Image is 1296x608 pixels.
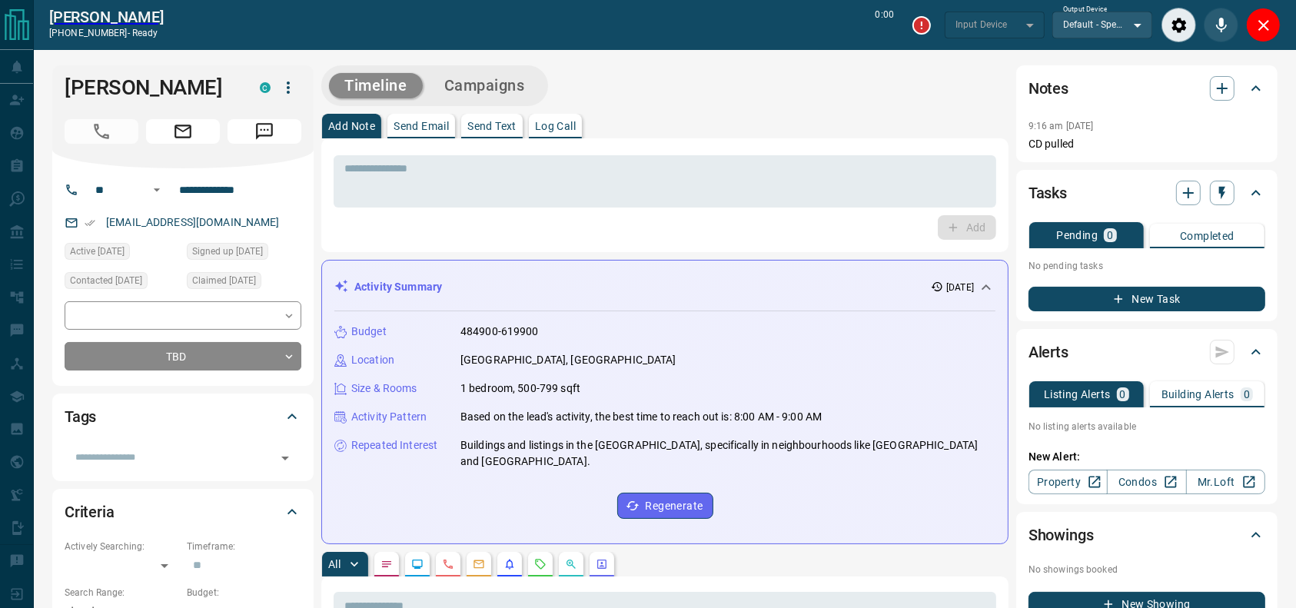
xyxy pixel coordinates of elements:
div: Sun Aug 10 2025 [65,272,179,294]
a: Mr.Loft [1186,470,1265,494]
h2: Showings [1028,523,1094,547]
span: ready [132,28,158,38]
p: Log Call [535,121,576,131]
p: Activity Pattern [351,409,427,425]
p: 0 [1107,230,1113,241]
p: Actively Searching: [65,540,179,553]
p: Building Alerts [1161,389,1235,400]
div: Audio Settings [1161,8,1196,42]
svg: Emails [473,558,485,570]
div: condos.ca [260,82,271,93]
div: Tags [65,398,301,435]
h2: Tags [65,404,96,429]
p: 1 bedroom, 500-799 sqft [460,380,580,397]
p: All [328,559,341,570]
p: Pending [1056,230,1098,241]
svg: Listing Alerts [503,558,516,570]
p: No listing alerts available [1028,420,1265,434]
span: Contacted [DATE] [70,273,142,288]
div: TBD [65,342,301,370]
svg: Lead Browsing Activity [411,558,424,570]
div: Sun Aug 10 2025 [187,243,301,264]
div: Sun Aug 10 2025 [65,243,179,264]
div: Criteria [65,493,301,530]
span: Active [DATE] [70,244,125,259]
a: Condos [1107,470,1186,494]
svg: Opportunities [565,558,577,570]
span: Signed up [DATE] [192,244,263,259]
p: Search Range: [65,586,179,600]
p: Timeframe: [187,540,301,553]
p: CD pulled [1028,136,1265,152]
svg: Agent Actions [596,558,608,570]
a: [PERSON_NAME] [49,8,164,26]
button: Open [148,181,166,199]
button: Campaigns [429,73,540,98]
svg: Calls [442,558,454,570]
p: 0:00 [876,8,894,42]
p: New Alert: [1028,449,1265,465]
p: Budget: [187,586,301,600]
div: Sun Aug 10 2025 [187,272,301,294]
p: Send Text [467,121,517,131]
div: Alerts [1028,334,1265,370]
p: Budget [351,324,387,340]
p: Activity Summary [354,279,442,295]
div: Default - Speakers (JieLi BR17) [1052,12,1152,38]
h2: Alerts [1028,340,1068,364]
p: Repeated Interest [351,437,437,454]
p: [DATE] [946,281,974,294]
div: Showings [1028,517,1265,553]
label: Output Device [1063,5,1107,15]
span: Call [65,119,138,144]
span: Email [146,119,220,144]
p: [GEOGRAPHIC_DATA], [GEOGRAPHIC_DATA] [460,352,676,368]
h2: Notes [1028,76,1068,101]
p: Send Email [394,121,449,131]
div: Tasks [1028,174,1265,211]
h1: [PERSON_NAME] [65,75,237,100]
div: Close [1246,8,1281,42]
p: 0 [1120,389,1126,400]
p: No pending tasks [1028,254,1265,277]
span: Message [228,119,301,144]
p: Based on the lead's activity, the best time to reach out is: 8:00 AM - 9:00 AM [460,409,822,425]
h2: Tasks [1028,181,1067,205]
span: Claimed [DATE] [192,273,256,288]
button: Timeline [329,73,423,98]
p: 0 [1244,389,1250,400]
p: 484900-619900 [460,324,539,340]
p: Buildings and listings in the [GEOGRAPHIC_DATA], specifically in neighbourhoods like [GEOGRAPHIC_... [460,437,995,470]
svg: Requests [534,558,547,570]
p: 9:16 am [DATE] [1028,121,1094,131]
p: No showings booked [1028,563,1265,576]
p: [PHONE_NUMBER] - [49,26,164,40]
div: Mute [1204,8,1238,42]
button: Open [274,447,296,469]
p: Listing Alerts [1044,389,1111,400]
p: Completed [1180,231,1235,241]
button: Regenerate [617,493,713,519]
p: Location [351,352,394,368]
div: Activity Summary[DATE] [334,273,995,301]
svg: Email Verified [85,218,95,228]
svg: Notes [380,558,393,570]
h2: Criteria [65,500,115,524]
a: Property [1028,470,1108,494]
button: New Task [1028,287,1265,311]
a: [EMAIL_ADDRESS][DOMAIN_NAME] [106,216,280,228]
p: Add Note [328,121,375,131]
p: Size & Rooms [351,380,417,397]
div: Notes [1028,70,1265,107]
